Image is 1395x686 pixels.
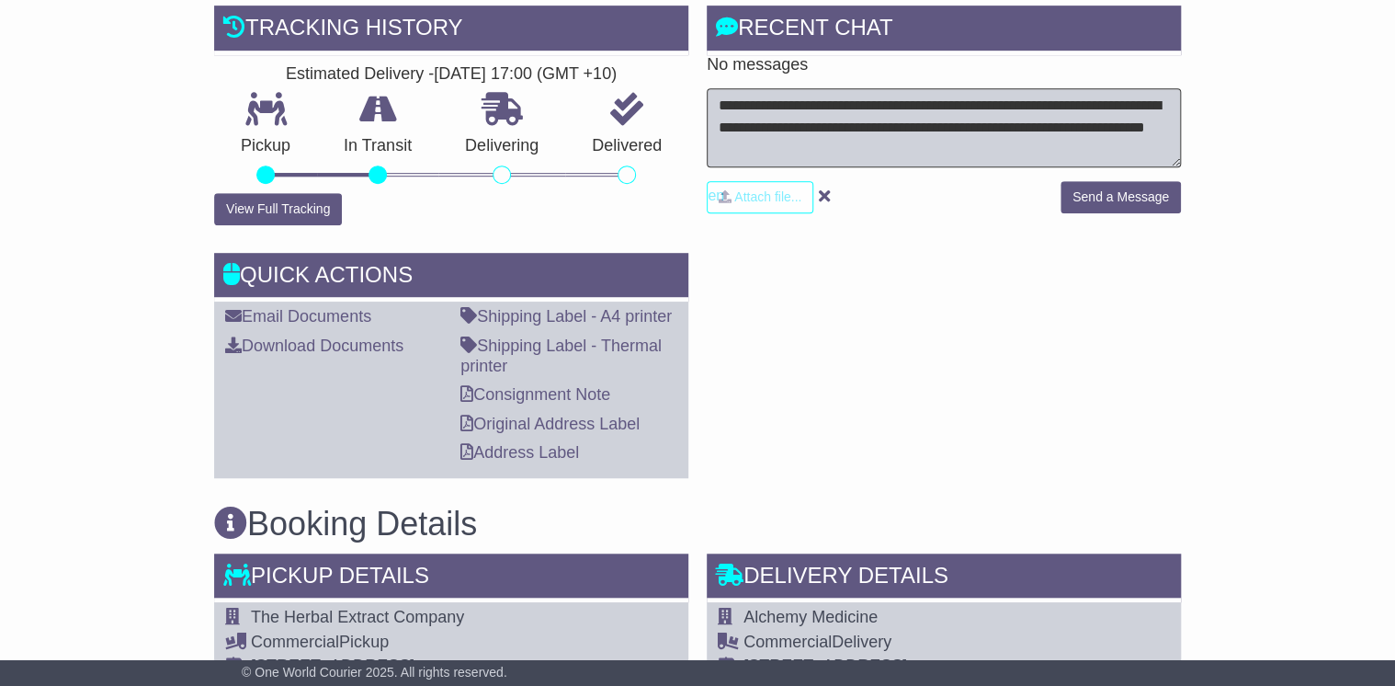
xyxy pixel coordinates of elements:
[214,253,688,303] div: Quick Actions
[707,55,1181,75] p: No messages
[214,506,1181,543] h3: Booking Details
[743,608,878,626] span: Alchemy Medicine
[565,136,688,156] p: Delivered
[460,443,579,462] a: Address Label
[214,136,317,156] p: Pickup
[214,193,342,225] button: View Full Tracking
[743,633,1170,653] div: Delivery
[707,554,1181,603] div: Delivery Details
[460,415,640,433] a: Original Address Label
[225,337,403,355] a: Download Documents
[251,657,531,677] div: [STREET_ADDRESS]
[460,337,662,375] a: Shipping Label - Thermal printer
[251,633,339,651] span: Commercial
[214,554,688,603] div: Pickup Details
[317,136,438,156] p: In Transit
[438,136,565,156] p: Delivering
[225,307,371,326] a: Email Documents
[460,307,672,326] a: Shipping Label - A4 printer
[214,64,688,85] div: Estimated Delivery -
[251,633,531,653] div: Pickup
[214,6,688,55] div: Tracking history
[707,6,1181,55] div: RECENT CHAT
[743,633,832,651] span: Commercial
[460,385,610,404] a: Consignment Note
[743,657,1170,677] div: [STREET_ADDRESS].
[242,665,507,680] span: © One World Courier 2025. All rights reserved.
[1060,181,1181,213] button: Send a Message
[434,64,617,85] div: [DATE] 17:00 (GMT +10)
[251,608,464,626] span: The Herbal Extract Company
